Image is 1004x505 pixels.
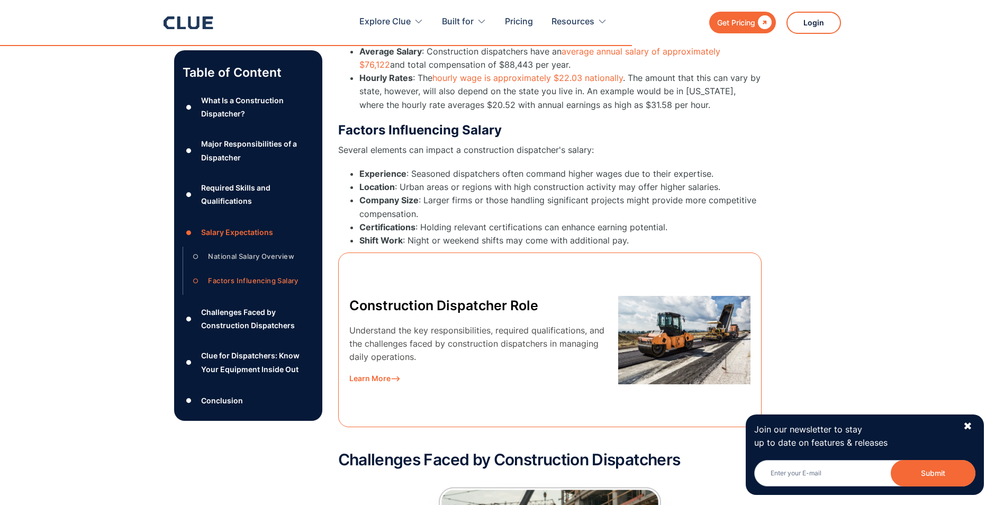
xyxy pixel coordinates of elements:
[189,273,202,289] div: ○
[359,194,762,220] li: : Larger firms or those handling significant projects might provide more competitive compensation.​
[754,460,975,486] input: Enter your E-mail
[201,138,313,164] div: Major Responsibilities of a Dispatcher
[359,46,720,70] a: average annual salary of approximately $76,122
[359,182,395,192] strong: Location
[183,349,314,376] a: ●Clue for Dispatchers: Know Your Equipment Inside Out
[183,224,314,240] a: ●Salary Expectations
[551,5,594,39] div: Resources
[189,273,314,289] a: ○Factors Influencing Salary
[755,16,772,29] div: 
[442,5,474,39] div: Built for
[338,427,762,440] p: ‍
[359,235,403,246] strong: Shift Work
[432,73,623,83] a: hourly wage is approximately $22.03 nationally
[754,423,953,449] p: Join our newsletter to stay up to date on features & releases
[208,274,298,287] div: Factors Influencing Salary
[359,168,406,179] strong: Experience
[183,64,314,81] p: Table of Content
[359,71,762,112] li: : The . The amount that this can vary by state, however, will also depend on the state you live i...
[338,451,762,468] h2: Challenges Faced by Construction Dispatchers
[183,311,195,327] div: ●
[338,143,762,157] p: Several elements can impact a construction dispatcher's salary:
[183,138,314,164] a: ●Major Responsibilities of a Dispatcher
[618,296,750,384] img: cta-image
[201,226,273,239] div: Salary Expectations
[338,252,762,427] a: Construction Dispatcher Role Understand the key responsibilities, required qualifications, and th...
[183,224,195,240] div: ●
[183,94,314,120] a: ●What Is a Construction Dispatcher?
[189,249,314,265] a: ○National Salary Overview
[183,393,195,409] div: ●
[201,181,313,208] div: Required Skills and Qualifications
[359,73,413,83] strong: Hourly Rates
[359,5,411,39] div: Explore Clue
[505,5,533,39] a: Pricing
[359,222,415,232] strong: Certifications
[359,181,762,194] li: : Urban areas or regions with high construction activity may offer higher salaries.​
[201,349,313,376] div: Clue for Dispatchers: Know Your Equipment Inside Out
[201,94,313,120] div: What Is a Construction Dispatcher?
[709,12,776,33] a: Get Pricing
[963,420,972,433] div: ✖
[359,234,762,247] li: : Night or weekend shifts may come with additional pay.​
[359,195,419,205] strong: Company Size
[183,181,314,208] a: ●Required Skills and Qualifications
[359,46,422,57] strong: Average Salary
[183,143,195,159] div: ●
[359,5,423,39] div: Explore Clue
[442,5,486,39] div: Built for
[183,305,314,332] a: ●Challenges Faced by Construction Dispatchers
[183,100,195,115] div: ●
[349,372,605,385] span: Learn More⟶
[201,394,243,407] div: Conclusion
[208,250,294,263] div: National Salary Overview
[201,305,313,332] div: Challenges Faced by Construction Dispatchers
[551,5,607,39] div: Resources
[183,186,195,202] div: ●
[717,16,755,29] div: Get Pricing
[891,460,975,486] button: Submit
[359,45,762,71] li: : Construction dispatchers have an and total compensation of $88,443 per year.
[338,122,762,138] h3: Factors Influencing Salary
[349,295,605,316] p: Construction Dispatcher Role
[183,393,314,409] a: ●Conclusion
[786,12,841,34] a: Login
[359,167,762,181] li: : Seasoned dispatchers often command higher wages due to their expertise.​
[349,324,605,364] p: Understand the key responsibilities, required qualifications, and the challenges faced by constru...
[183,355,195,371] div: ●
[189,249,202,265] div: ○
[359,221,762,234] li: : Holding relevant certifications can enhance earning potential.​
